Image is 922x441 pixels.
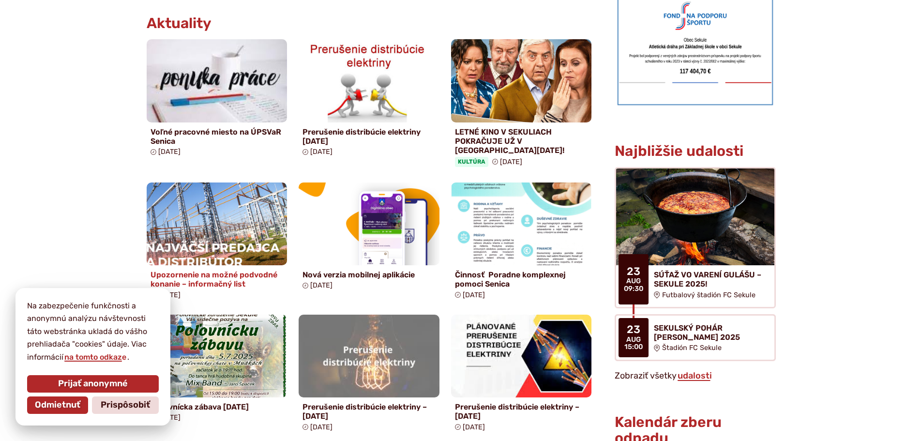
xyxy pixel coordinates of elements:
[58,379,128,389] span: Prijať anonymné
[615,314,775,361] a: SEKULSKÝ POHÁR [PERSON_NAME] 2025 Štadión FC Sekule 23 aug 15:00
[455,157,488,167] span: Kultúra
[299,182,439,294] a: Nová verzia mobilnej aplikácie [DATE]
[455,402,588,421] h4: Prerušenie distribúcie elektriny – [DATE]
[662,291,756,299] span: Futbalový štadión FC Sekule
[500,158,522,166] span: [DATE]
[451,315,592,435] a: Prerušenie distribúcie elektriny – [DATE] [DATE]
[455,127,588,155] h4: LETNÉ KINO V SEKULIACH POKRAČUJE UŽ V [GEOGRAPHIC_DATA][DATE]!
[27,300,159,364] p: Na zabezpečenie funkčnosti a anonymnú analýzu návštevnosti táto webstránka ukladá do vášho prehli...
[451,39,592,171] a: LETNÉ KINO V SEKULIACH POKRAČUJE UŽ V [GEOGRAPHIC_DATA][DATE]! Kultúra [DATE]
[151,402,284,411] h4: Poľovnícka zábava [DATE]
[310,281,333,289] span: [DATE]
[615,167,775,308] a: SÚŤAŽ VO VARENÍ GULÁŠU – SEKULE 2025! Futbalový štadión FC Sekule 23 aug 09:30
[63,352,127,362] a: na tomto odkaze
[35,400,80,411] span: Odmietnuť
[101,400,150,411] span: Prispôsobiť
[27,396,88,414] button: Odmietnuť
[615,143,743,159] h3: Najbližšie udalosti
[615,369,775,383] p: Zobraziť všetky
[302,402,436,421] h4: Prerušenie distribúcie elektriny – [DATE]
[147,182,287,303] a: Upozornenie na možné podvodné konanie – informačný list [DATE]
[299,315,439,435] a: Prerušenie distribúcie elektriny – [DATE] [DATE]
[27,375,159,393] button: Prijať anonymné
[455,270,588,289] h4: Činnosť Poradne komplexnej pomoci Senica
[147,315,287,426] a: Poľovnícka zábava [DATE] [DATE]
[158,148,181,156] span: [DATE]
[310,148,333,156] span: [DATE]
[463,291,485,299] span: [DATE]
[624,285,643,293] span: 09:30
[147,15,212,31] h3: Aktuality
[302,127,436,146] h4: Prerušenie distribúcie elektriny [DATE]
[299,39,439,160] a: Prerušenie distribúcie elektriny [DATE] [DATE]
[151,270,284,289] h4: Upozornenie na možné podvodné konanie – informačný list
[92,396,159,414] button: Prispôsobiť
[654,270,766,289] h4: SÚŤAŽ VO VARENÍ GULÁŠU – SEKULE 2025!
[310,423,333,431] span: [DATE]
[147,39,287,160] a: Voľné pracovné miesto na ÚPSVaR Senica [DATE]
[624,266,643,277] span: 23
[151,127,284,146] h4: Voľné pracovné miesto na ÚPSVaR Senica
[463,423,485,431] span: [DATE]
[624,277,643,285] span: aug
[158,291,181,299] span: [DATE]
[302,270,436,279] h4: Nová verzia mobilnej aplikácie
[677,370,713,381] a: Zobraziť všetky udalosti
[451,182,592,303] a: Činnosť Poradne komplexnej pomoci Senica [DATE]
